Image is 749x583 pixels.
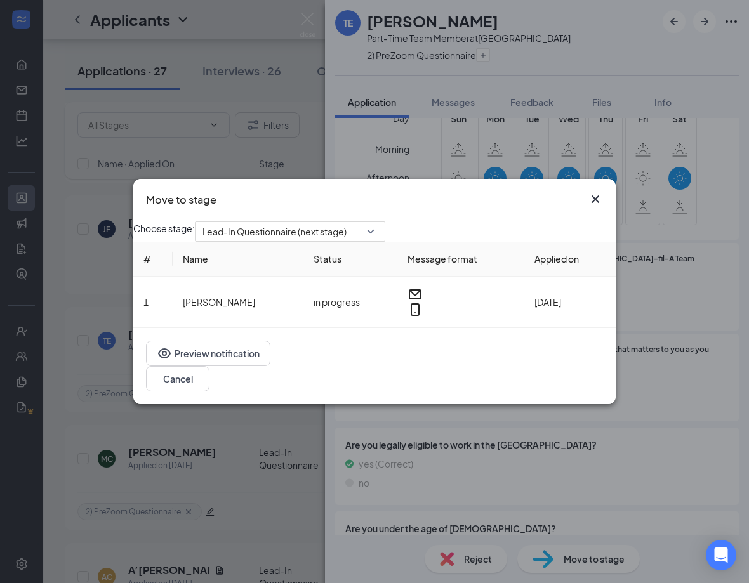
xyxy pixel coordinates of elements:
[146,341,270,366] button: EyePreview notification
[143,296,149,308] span: 1
[173,242,303,277] th: Name
[303,242,397,277] th: Status
[397,242,524,277] th: Message format
[408,287,423,302] svg: Email
[146,366,209,391] button: Cancel
[157,346,172,361] svg: Eye
[303,277,397,328] td: in progress
[524,242,616,277] th: Applied on
[706,540,736,570] div: Open Intercom Messenger
[146,192,216,208] h3: Move to stage
[408,302,423,317] svg: MobileSms
[202,222,347,241] span: Lead-In Questionnaire (next stage)
[524,277,616,328] td: [DATE]
[133,242,173,277] th: #
[588,192,603,207] svg: Cross
[588,192,603,207] button: Close
[133,221,195,242] span: Choose stage:
[173,277,303,328] td: [PERSON_NAME]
